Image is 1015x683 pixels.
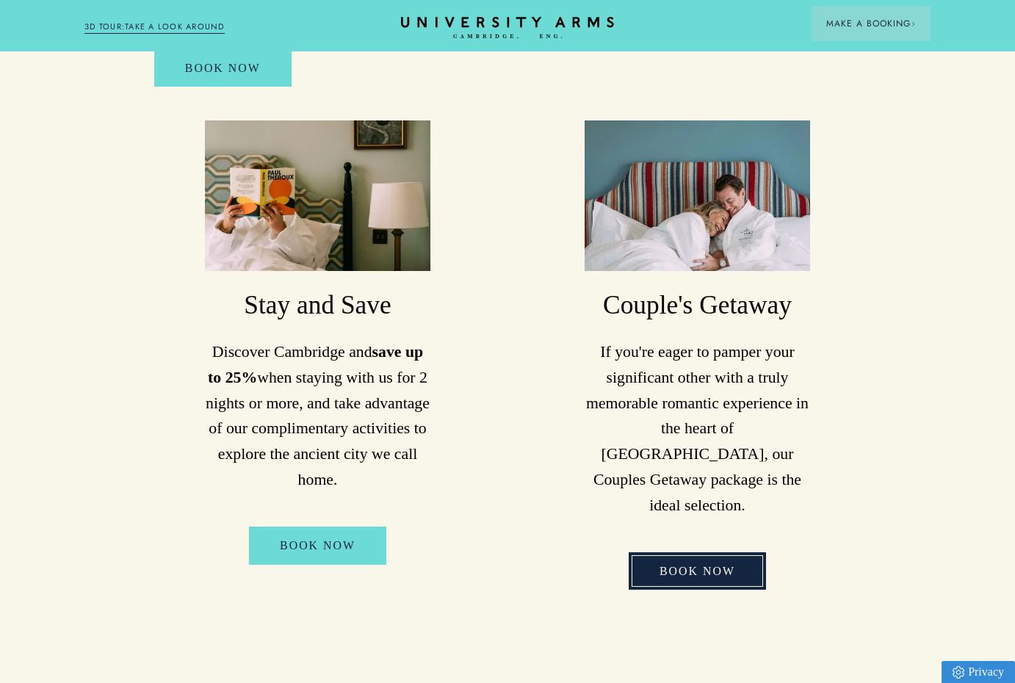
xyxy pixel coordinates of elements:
[942,661,1015,683] a: Privacy
[249,527,386,564] a: Book Now
[911,21,916,26] img: Arrow icon
[585,288,810,322] h3: Couple's Getaway
[205,339,430,493] p: Discover Cambridge and when staying with us for 2 nights or more, and take advantage of our compl...
[812,6,931,41] button: Make a BookingArrow icon
[205,288,430,322] h3: Stay and Save
[826,17,916,30] span: Make a Booking
[84,21,225,34] a: 3D TOUR:TAKE A LOOK AROUND
[205,120,430,271] img: image-f4e1a659d97a2c4848935e7cabdbc8898730da6b-4000x6000-jpg
[585,339,810,518] p: If you're eager to pamper your significant other with a truly memorable romantic experience in th...
[208,343,423,386] strong: save up to 25%
[154,49,292,87] a: BOOK NOW
[953,666,964,679] img: Privacy
[401,17,614,40] a: Home
[629,552,766,590] a: Book Now
[585,120,810,271] img: image-3316b7a5befc8609608a717065b4aaa141e00fd1-3889x5833-jpg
